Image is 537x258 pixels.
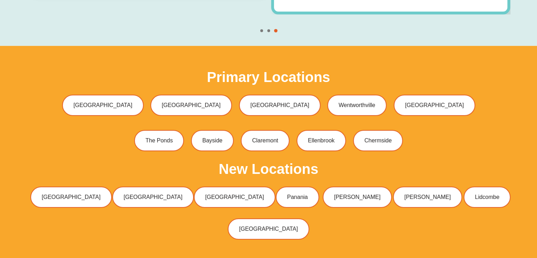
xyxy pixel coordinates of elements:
span: [GEOGRAPHIC_DATA] [73,102,132,108]
a: [GEOGRAPHIC_DATA] [228,218,309,240]
iframe: Chat Widget [419,178,537,258]
span: [PERSON_NAME] [404,194,451,200]
a: Chermside [353,130,403,151]
span: [PERSON_NAME] [334,194,381,200]
h2: Primary Locations [207,70,330,84]
a: Wentworthville [327,95,387,116]
a: Bayside [191,130,234,151]
span: [GEOGRAPHIC_DATA] [250,102,309,108]
span: [GEOGRAPHIC_DATA] [205,194,264,200]
span: Bayside [202,138,222,143]
a: [PERSON_NAME] [323,187,392,208]
h2: New Locations [219,162,318,176]
span: [GEOGRAPHIC_DATA] [162,102,221,108]
span: [GEOGRAPHIC_DATA] [42,194,101,200]
a: [PERSON_NAME] [393,187,462,208]
span: Claremont [252,138,278,143]
span: Ellenbrook [308,138,335,143]
a: [GEOGRAPHIC_DATA] [150,95,232,116]
span: Wentworthville [339,102,375,108]
span: [GEOGRAPHIC_DATA] [239,226,298,232]
span: [GEOGRAPHIC_DATA] [124,194,183,200]
span: [GEOGRAPHIC_DATA] [405,102,464,108]
a: [GEOGRAPHIC_DATA] [62,95,144,116]
a: [GEOGRAPHIC_DATA] [394,95,475,116]
span: Chermside [364,138,392,143]
a: Ellenbrook [297,130,346,151]
span: The Ponds [145,138,173,143]
a: Panania [276,187,319,208]
a: Claremont [241,130,290,151]
a: The Ponds [134,130,184,151]
a: [GEOGRAPHIC_DATA] [239,95,321,116]
span: Panania [287,194,308,200]
a: [GEOGRAPHIC_DATA] [112,187,194,208]
a: [GEOGRAPHIC_DATA] [194,187,275,208]
a: [GEOGRAPHIC_DATA] [30,187,112,208]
